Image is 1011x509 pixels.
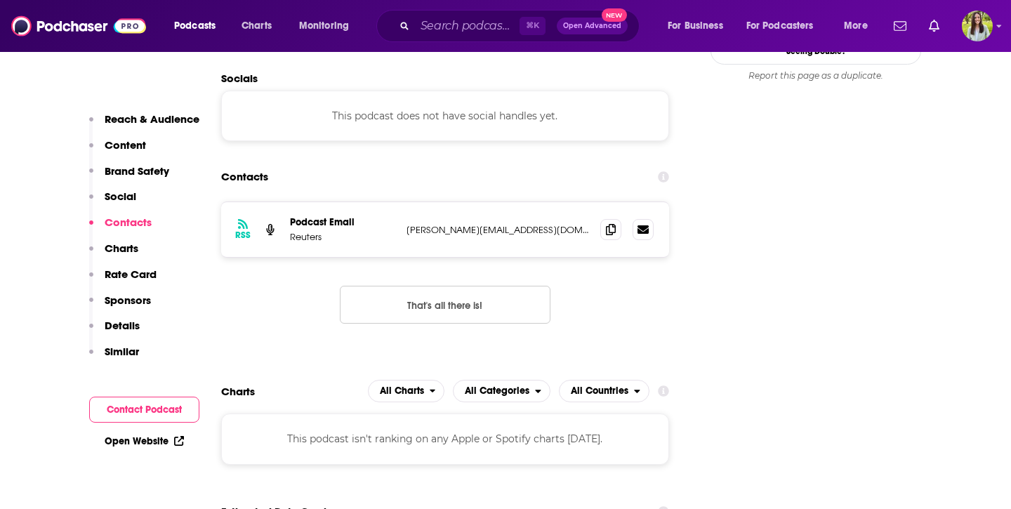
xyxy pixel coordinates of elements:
button: open menu [559,380,649,402]
img: Podchaser - Follow, Share and Rate Podcasts [11,13,146,39]
button: Social [89,190,136,216]
p: Reach & Audience [105,112,199,126]
p: Similar [105,345,139,358]
button: Open AdvancedNew [557,18,628,34]
span: All Charts [380,386,424,396]
button: Contacts [89,216,152,242]
h2: Charts [221,385,255,398]
button: open menu [658,15,741,37]
button: Sponsors [89,293,151,319]
img: User Profile [962,11,993,41]
p: Podcast Email [290,216,395,228]
h2: Countries [559,380,649,402]
span: Charts [242,16,272,36]
p: Content [105,138,146,152]
button: open menu [368,380,445,402]
button: Contact Podcast [89,397,199,423]
button: open menu [289,15,367,37]
div: This podcast does not have social handles yet. [221,91,669,141]
span: All Categories [465,386,529,396]
span: Podcasts [174,16,216,36]
p: Contacts [105,216,152,229]
a: Open Website [105,435,184,447]
button: Details [89,319,140,345]
h2: Contacts [221,164,268,190]
p: Details [105,319,140,332]
button: Reach & Audience [89,112,199,138]
span: New [602,8,627,22]
h2: Platforms [368,380,445,402]
p: Charts [105,242,138,255]
button: Nothing here. [340,286,550,324]
h3: RSS [235,230,251,241]
span: For Podcasters [746,16,814,36]
h2: Socials [221,72,669,85]
div: Report this page as a duplicate. [711,70,921,81]
p: Rate Card [105,267,157,281]
p: Reuters [290,231,395,243]
span: Open Advanced [563,22,621,29]
p: [PERSON_NAME][EMAIL_ADDRESS][DOMAIN_NAME] [407,224,589,236]
p: Social [105,190,136,203]
button: Charts [89,242,138,267]
span: Logged in as meaghanyoungblood [962,11,993,41]
a: Show notifications dropdown [888,14,912,38]
button: Similar [89,345,139,371]
span: All Countries [571,386,628,396]
button: open menu [834,15,885,37]
p: Sponsors [105,293,151,307]
div: Search podcasts, credits, & more... [390,10,653,42]
button: open menu [453,380,550,402]
button: Content [89,138,146,164]
h2: Categories [453,380,550,402]
a: Charts [232,15,280,37]
button: open menu [737,15,834,37]
span: More [844,16,868,36]
input: Search podcasts, credits, & more... [415,15,520,37]
div: This podcast isn't ranking on any Apple or Spotify charts [DATE]. [221,414,669,464]
span: Monitoring [299,16,349,36]
button: open menu [164,15,234,37]
a: Show notifications dropdown [923,14,945,38]
button: Brand Safety [89,164,169,190]
span: ⌘ K [520,17,546,35]
p: Brand Safety [105,164,169,178]
button: Rate Card [89,267,157,293]
button: Show profile menu [962,11,993,41]
span: For Business [668,16,723,36]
